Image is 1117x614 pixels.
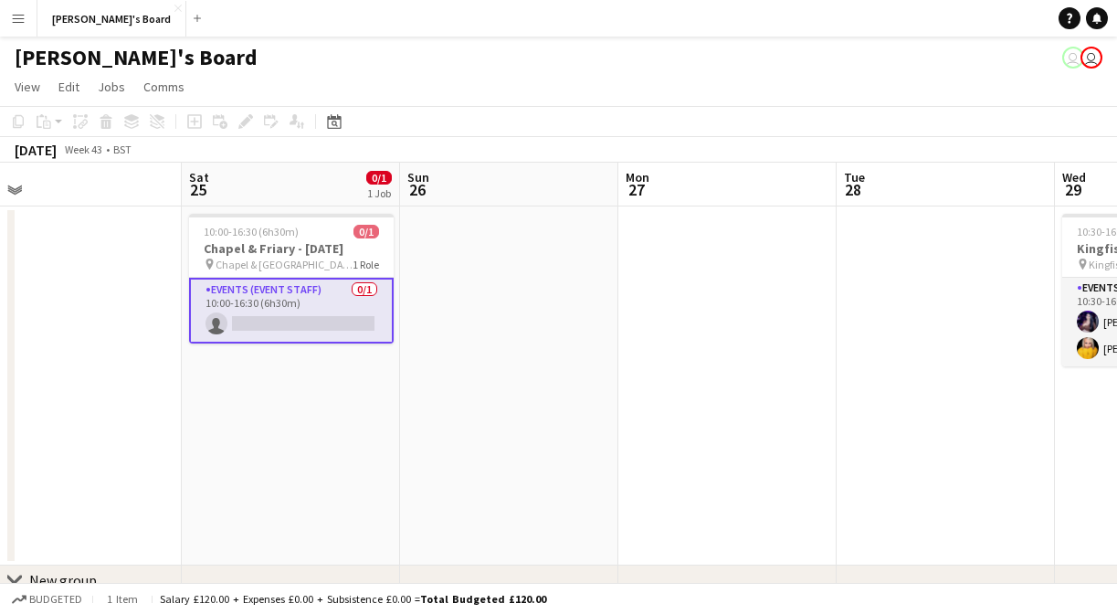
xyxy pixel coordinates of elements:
[1062,47,1084,69] app-user-avatar: Leanne Parker
[58,79,79,95] span: Edit
[100,592,144,606] span: 1 item
[623,179,649,200] span: 27
[160,592,546,606] div: Salary £120.00 + Expenses £0.00 + Subsistence £0.00 =
[15,141,57,159] div: [DATE]
[90,75,132,99] a: Jobs
[15,44,258,71] h1: [PERSON_NAME]'s Board
[136,75,192,99] a: Comms
[841,179,865,200] span: 28
[367,186,391,200] div: 1 Job
[7,75,47,99] a: View
[189,214,394,344] app-job-card: 10:00-16:30 (6h30m)0/1Chapel & Friary - [DATE] Chapel & [GEOGRAPHIC_DATA]1 RoleEvents (Event Staf...
[29,571,97,589] div: New group
[407,169,429,185] span: Sun
[15,79,40,95] span: View
[143,79,184,95] span: Comms
[1062,169,1086,185] span: Wed
[189,278,394,344] app-card-role: Events (Event Staff)0/110:00-16:30 (6h30m)
[405,179,429,200] span: 26
[216,258,353,271] span: Chapel & [GEOGRAPHIC_DATA]
[51,75,87,99] a: Edit
[113,143,132,156] div: BST
[186,179,209,200] span: 25
[366,171,392,185] span: 0/1
[29,593,82,606] span: Budgeted
[1080,47,1102,69] app-user-avatar: Leanne Parker
[189,169,209,185] span: Sat
[37,1,186,37] button: [PERSON_NAME]'s Board
[189,240,394,257] h3: Chapel & Friary - [DATE]
[98,79,125,95] span: Jobs
[1059,179,1086,200] span: 29
[420,592,546,606] span: Total Budgeted £120.00
[626,169,649,185] span: Mon
[353,225,379,238] span: 0/1
[844,169,865,185] span: Tue
[353,258,379,271] span: 1 Role
[60,143,106,156] span: Week 43
[204,225,299,238] span: 10:00-16:30 (6h30m)
[9,589,85,609] button: Budgeted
